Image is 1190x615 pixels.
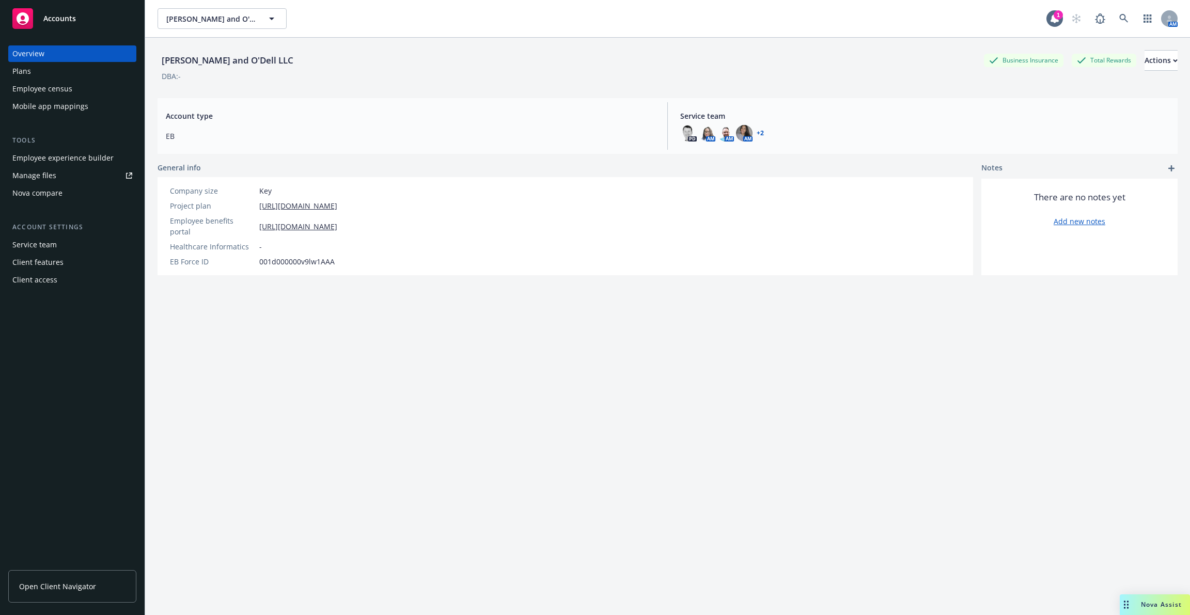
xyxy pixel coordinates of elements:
span: Service team [680,111,1169,121]
div: Service team [12,236,57,253]
a: Nova compare [8,185,136,201]
span: Account type [166,111,655,121]
a: Start snowing [1066,8,1087,29]
button: Nova Assist [1120,594,1190,615]
div: Total Rewards [1072,54,1136,67]
div: Plans [12,63,31,80]
img: photo [680,125,697,141]
div: Project plan [170,200,255,211]
div: Client features [12,254,64,271]
a: Employee experience builder [8,150,136,166]
span: - [259,241,262,252]
span: Key [259,185,272,196]
a: Employee census [8,81,136,97]
a: +2 [757,130,764,136]
div: Tools [8,135,136,146]
a: Overview [8,45,136,62]
button: [PERSON_NAME] and O'Dell LLC [158,8,287,29]
div: Company size [170,185,255,196]
a: Client access [8,272,136,288]
span: Notes [981,162,1003,175]
div: Drag to move [1120,594,1133,615]
img: photo [717,125,734,141]
div: Employee benefits portal [170,215,255,237]
div: Business Insurance [984,54,1063,67]
button: Actions [1145,50,1178,71]
div: Mobile app mappings [12,98,88,115]
div: Healthcare Informatics [170,241,255,252]
span: 001d000000v9lw1AAA [259,256,335,267]
div: Client access [12,272,57,288]
a: Switch app [1137,8,1158,29]
span: Open Client Navigator [19,581,96,592]
div: 1 [1054,10,1063,20]
img: photo [736,125,753,141]
span: There are no notes yet [1034,191,1125,203]
a: Accounts [8,4,136,33]
div: Employee census [12,81,72,97]
div: [PERSON_NAME] and O'Dell LLC [158,54,297,67]
span: Nova Assist [1141,600,1182,609]
div: Employee experience builder [12,150,114,166]
a: add [1165,162,1178,175]
span: Accounts [43,14,76,23]
a: Manage files [8,167,136,184]
div: Manage files [12,167,56,184]
img: photo [699,125,715,141]
a: Add new notes [1054,216,1105,227]
span: General info [158,162,201,173]
a: Search [1114,8,1134,29]
span: EB [166,131,655,141]
a: Mobile app mappings [8,98,136,115]
a: [URL][DOMAIN_NAME] [259,221,337,232]
div: Account settings [8,222,136,232]
span: [PERSON_NAME] and O'Dell LLC [166,13,256,24]
a: Service team [8,236,136,253]
a: Report a Bug [1090,8,1110,29]
a: Client features [8,254,136,271]
div: Actions [1145,51,1178,70]
a: [URL][DOMAIN_NAME] [259,200,337,211]
div: Nova compare [12,185,62,201]
div: DBA: - [162,71,181,82]
div: Overview [12,45,44,62]
a: Plans [8,63,136,80]
div: EB Force ID [170,256,255,267]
